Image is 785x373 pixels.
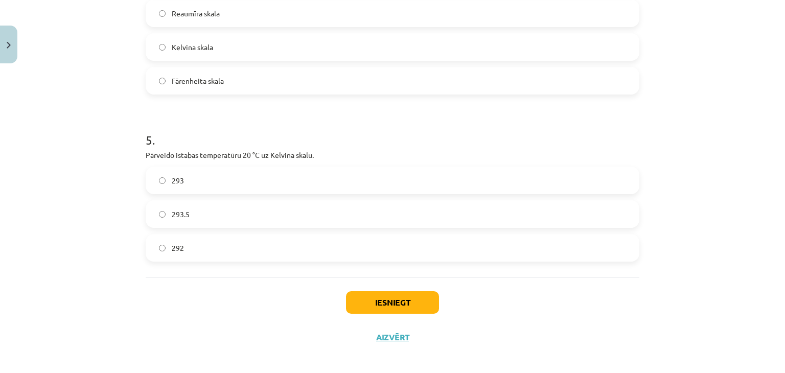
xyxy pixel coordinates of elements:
[159,44,166,51] input: Kelvina skala
[172,42,213,53] span: Kelvina skala
[172,76,224,86] span: Fārenheita skala
[7,42,11,49] img: icon-close-lesson-0947bae3869378f0d4975bcd49f059093ad1ed9edebbc8119c70593378902aed.svg
[373,332,412,342] button: Aizvērt
[172,8,220,19] span: Reaumīra skala
[159,78,166,84] input: Fārenheita skala
[159,177,166,184] input: 293
[172,243,184,253] span: 292
[172,209,190,220] span: 293.5
[146,115,639,147] h1: 5 .
[159,10,166,17] input: Reaumīra skala
[346,291,439,314] button: Iesniegt
[146,150,639,160] p: Pārveido istabas temperatūru 20 °C uz Kelvina skalu.
[159,245,166,251] input: 292
[172,175,184,186] span: 293
[159,211,166,218] input: 293.5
